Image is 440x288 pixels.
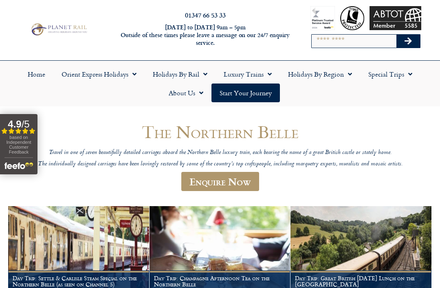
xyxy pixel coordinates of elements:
h1: Day Trip: Settle & Carlisle Steam Special on the Northern Belle (as seen on Channel 5) [13,275,145,288]
h1: Day Trip: Great British [DATE] Lunch on the [GEOGRAPHIC_DATA] [295,275,427,288]
a: Orient Express Holidays [53,65,145,84]
a: Luxury Trains [216,65,280,84]
button: Search [396,35,420,48]
h1: Day Trip: Champagne Afternoon Tea on the Northern Belle [154,275,286,288]
a: Start your Journey [211,84,280,102]
a: 01347 66 53 33 [185,10,226,20]
h1: The Northern Belle [24,122,416,141]
a: About Us [161,84,211,102]
a: Enquire Now [181,172,259,191]
a: Holidays by Region [280,65,360,84]
a: Holidays by Rail [145,65,216,84]
img: Planet Rail Train Holidays Logo [29,22,88,37]
nav: Menu [4,65,436,102]
h6: [DATE] to [DATE] 9am – 5pm Outside of these times please leave a message on our 24/7 enquiry serv... [119,24,291,46]
a: Home [20,65,53,84]
a: Special Trips [360,65,420,84]
p: Travel in one of seven beautifully detailed carriages aboard the Northern Belle luxury train, eac... [24,149,416,157]
p: The individually designed carriages have been lovingly restored by some of the country’s top craf... [24,160,416,168]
